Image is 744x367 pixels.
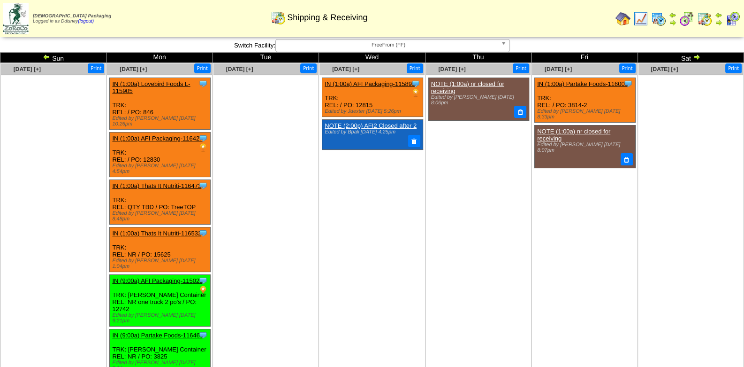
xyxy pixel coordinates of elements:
[106,53,213,63] td: Mon
[408,135,420,147] button: Delete Note
[619,63,636,73] button: Print
[325,109,422,114] div: Edited by Jdexter [DATE] 5:26pm
[110,78,210,130] div: TRK: REL: / PO: 846
[198,330,208,340] img: Tooltip
[110,133,210,177] div: TRK: REL: / PO: 12830
[14,66,41,72] a: [DATE] [+]
[198,143,208,152] img: PO
[438,66,465,72] a: [DATE] [+]
[198,285,208,295] img: PO
[693,53,700,61] img: arrowright.gif
[332,66,359,72] a: [DATE] [+]
[110,180,210,225] div: TRK: REL: QTY TBD / PO: TreeTOP
[213,53,319,63] td: Tue
[325,129,418,135] div: Edited by Bpali [DATE] 4:25pm
[198,133,208,143] img: Tooltip
[194,63,211,73] button: Print
[112,230,201,237] a: IN (1:00a) Thats It Nutriti-116532
[280,39,497,51] span: FreeFrom (FF)
[110,227,210,272] div: TRK: REL: NR / PO: 15625
[537,109,635,120] div: Edited by [PERSON_NAME] [DATE] 8:33pm
[697,11,712,26] img: calendarinout.gif
[325,80,415,87] a: IN (1:00a) AFI Packaging-115899
[651,66,678,72] a: [DATE] [+]
[112,135,203,142] a: IN (1:00a) AFI Packaging-116427
[112,277,203,284] a: IN (9:00a) AFI Packaging-115028
[545,66,572,72] a: [DATE] [+]
[78,19,94,24] a: (logout)
[112,80,190,94] a: IN (1:00a) Lovebird Foods L-115905
[531,53,638,63] td: Fri
[537,142,631,153] div: Edited by [PERSON_NAME] [DATE] 8:07pm
[431,94,525,106] div: Edited by [PERSON_NAME] [DATE] 8:06pm
[725,63,742,73] button: Print
[623,79,633,88] img: Tooltip
[513,63,529,73] button: Print
[651,11,666,26] img: calendarprod.gif
[411,79,420,88] img: Tooltip
[715,19,722,26] img: arrowright.gif
[425,53,531,63] td: Thu
[537,128,610,142] a: NOTE (1:00a) nr closed for receiving
[110,275,210,327] div: TRK: [PERSON_NAME] Container REL: NR one truck 2 po's / PO: 12742
[198,276,208,285] img: Tooltip
[112,163,210,174] div: Edited by [PERSON_NAME] [DATE] 4:54pm
[88,63,104,73] button: Print
[669,11,676,19] img: arrowleft.gif
[725,11,740,26] img: calendarcustomer.gif
[112,332,203,339] a: IN (9:00a) Partake Foods-116463
[3,3,29,34] img: zoroco-logo-small.webp
[226,66,253,72] a: [DATE] [+]
[0,53,106,63] td: Sun
[112,312,210,324] div: Edited by [PERSON_NAME] [DATE] 9:21pm
[638,53,744,63] td: Sat
[325,122,417,129] a: NOTE (2:00p) AFI2 Closed after 2
[33,14,111,24] span: Logged in as Ddisney
[669,19,676,26] img: arrowright.gif
[615,11,630,26] img: home.gif
[407,63,423,73] button: Print
[679,11,694,26] img: calendarblend.gif
[112,211,210,222] div: Edited by [PERSON_NAME] [DATE] 8:48pm
[411,88,420,98] img: PO
[112,116,210,127] div: Edited by [PERSON_NAME] [DATE] 10:26pm
[300,63,317,73] button: Print
[633,11,648,26] img: line_graph.gif
[715,11,722,19] img: arrowleft.gif
[535,78,635,123] div: TRK: REL: / PO: 3814-2
[319,53,425,63] td: Wed
[198,79,208,88] img: Tooltip
[112,258,210,269] div: Edited by [PERSON_NAME] [DATE] 1:04pm
[322,78,423,117] div: TRK: REL: / PO: 12815
[43,53,50,61] img: arrowleft.gif
[271,10,286,25] img: calendarinout.gif
[198,228,208,238] img: Tooltip
[198,181,208,190] img: Tooltip
[537,80,628,87] a: IN (1:00a) Partake Foods-116005
[621,153,633,165] button: Delete Note
[287,13,367,23] span: Shipping & Receiving
[33,14,111,19] span: [DEMOGRAPHIC_DATA] Packaging
[120,66,147,72] a: [DATE] [+]
[112,182,201,189] a: IN (1:00a) Thats It Nutriti-116473
[514,106,526,118] button: Delete Note
[431,80,504,94] a: NOTE (1:00a) nr closed for receiving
